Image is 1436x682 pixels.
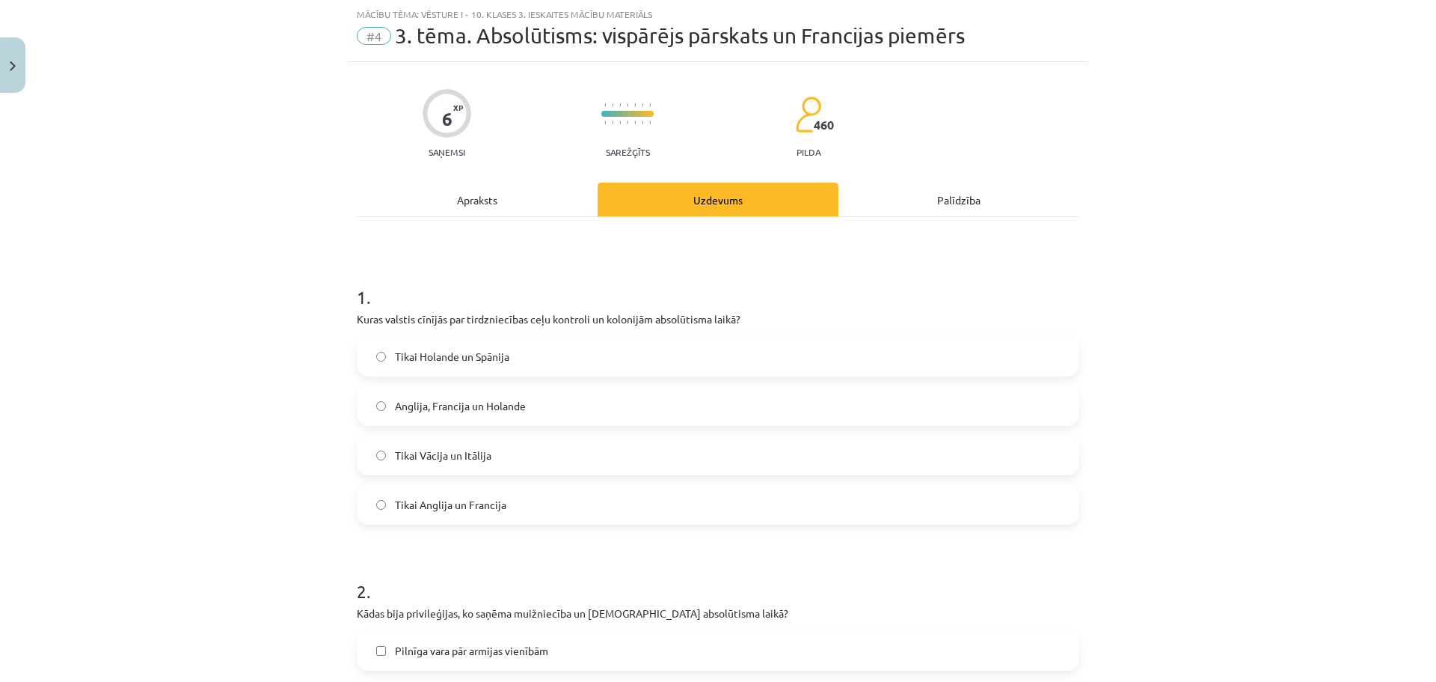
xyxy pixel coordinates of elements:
img: students-c634bb4e5e11cddfef0936a35e636f08e4e9abd3cc4e673bd6f9a4125e45ecb1.svg [795,96,821,133]
h1: 1 . [357,261,1079,307]
input: Anglija, Francija un Holande [376,401,386,411]
span: XP [453,103,463,112]
img: icon-short-line-57e1e144782c952c97e751825c79c345078a6d821885a25fce030b3d8c18986b.svg [642,121,643,124]
img: icon-short-line-57e1e144782c952c97e751825c79c345078a6d821885a25fce030b3d8c18986b.svg [619,103,621,107]
img: icon-short-line-57e1e144782c952c97e751825c79c345078a6d821885a25fce030b3d8c18986b.svg [649,103,651,107]
input: Tikai Anglija un Francija [376,500,386,510]
input: Tikai Vācija un Itālija [376,451,386,460]
span: Tikai Anglija un Francija [395,497,506,513]
img: icon-close-lesson-0947bae3869378f0d4975bcd49f059093ad1ed9edebbc8119c70593378902aed.svg [10,61,16,71]
img: icon-short-line-57e1e144782c952c97e751825c79c345078a6d821885a25fce030b3d8c18986b.svg [619,121,621,124]
input: Pilnīga vara pār armijas vienībām [376,646,386,656]
img: icon-short-line-57e1e144782c952c97e751825c79c345078a6d821885a25fce030b3d8c18986b.svg [627,121,628,124]
div: Apraksts [357,183,598,216]
h1: 2 . [357,555,1079,601]
input: Tikai Holande un Spānija [376,352,386,362]
img: icon-short-line-57e1e144782c952c97e751825c79c345078a6d821885a25fce030b3d8c18986b.svg [612,103,613,107]
div: 6 [442,109,452,130]
img: icon-short-line-57e1e144782c952c97e751825c79c345078a6d821885a25fce030b3d8c18986b.svg [604,121,606,124]
p: pilda [797,147,820,157]
img: icon-short-line-57e1e144782c952c97e751825c79c345078a6d821885a25fce030b3d8c18986b.svg [634,103,636,107]
span: ​3. tēma. Absolūtisms: vispārējs pārskats un Francijas piemērs [395,23,965,48]
img: icon-short-line-57e1e144782c952c97e751825c79c345078a6d821885a25fce030b3d8c18986b.svg [627,103,628,107]
img: icon-short-line-57e1e144782c952c97e751825c79c345078a6d821885a25fce030b3d8c18986b.svg [649,121,651,124]
p: Saņemsi [423,147,471,157]
span: #4 [357,27,391,45]
span: 460 [814,118,834,132]
img: icon-short-line-57e1e144782c952c97e751825c79c345078a6d821885a25fce030b3d8c18986b.svg [604,103,606,107]
img: icon-short-line-57e1e144782c952c97e751825c79c345078a6d821885a25fce030b3d8c18986b.svg [642,103,643,107]
img: icon-short-line-57e1e144782c952c97e751825c79c345078a6d821885a25fce030b3d8c18986b.svg [612,121,613,124]
span: Tikai Holande un Spānija [395,349,509,365]
p: Kādas bija privileģijas, ko saņēma muižniecība un [DEMOGRAPHIC_DATA] absolūtisma laikā? [357,606,1079,621]
p: Sarežģīts [606,147,650,157]
p: Kuras valstis cīnījās par tirdzniecības ceļu kontroli un kolonijām absolūtisma laikā? [357,311,1079,327]
span: Pilnīga vara pār armijas vienībām [395,643,548,659]
img: icon-short-line-57e1e144782c952c97e751825c79c345078a6d821885a25fce030b3d8c18986b.svg [634,121,636,124]
div: Mācību tēma: Vēsture i - 10. klases 3. ieskaites mācību materiāls [357,9,1079,19]
span: Tikai Vācija un Itālija [395,448,491,463]
div: Palīdzība [838,183,1079,216]
span: Anglija, Francija un Holande [395,398,526,414]
div: Uzdevums [598,183,838,216]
